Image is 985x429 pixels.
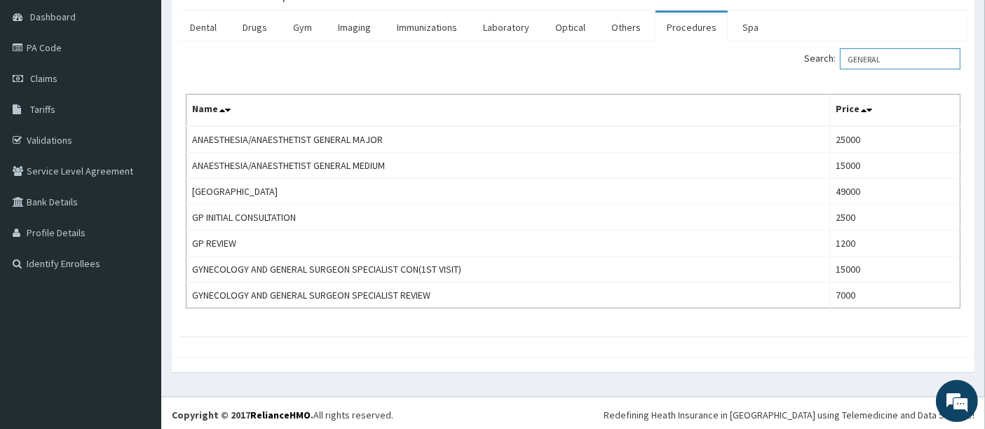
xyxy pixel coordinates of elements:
a: Imaging [327,13,382,42]
td: 2500 [830,205,960,231]
a: Laboratory [472,13,541,42]
td: 15000 [830,257,960,282]
div: Chat with us now [73,79,236,97]
strong: Copyright © 2017 . [172,409,313,421]
a: Spa [731,13,770,42]
div: Minimize live chat window [230,7,264,41]
a: Gym [282,13,323,42]
span: Tariffs [30,103,55,116]
span: We're online! [81,126,193,268]
a: Dental [179,13,228,42]
a: Drugs [231,13,278,42]
span: Dashboard [30,11,76,23]
th: Price [830,95,960,127]
td: ANAESTHESIA/ANAESTHETIST GENERAL MEDIUM [186,153,830,179]
th: Name [186,95,830,127]
td: 7000 [830,282,960,308]
div: Redefining Heath Insurance in [GEOGRAPHIC_DATA] using Telemedicine and Data Science! [604,408,974,422]
td: [GEOGRAPHIC_DATA] [186,179,830,205]
td: 49000 [830,179,960,205]
td: GYNECOLOGY AND GENERAL SURGEON SPECIALIST CON(1ST VISIT) [186,257,830,282]
input: Search: [840,48,960,69]
a: Others [600,13,652,42]
a: Optical [544,13,597,42]
td: ANAESTHESIA/ANAESTHETIST GENERAL MAJOR [186,126,830,153]
td: 15000 [830,153,960,179]
td: GYNECOLOGY AND GENERAL SURGEON SPECIALIST REVIEW [186,282,830,308]
td: GP INITIAL CONSULTATION [186,205,830,231]
a: Immunizations [386,13,468,42]
td: 1200 [830,231,960,257]
label: Search: [804,48,960,69]
a: RelianceHMO [250,409,311,421]
img: d_794563401_company_1708531726252_794563401 [26,70,57,105]
textarea: Type your message and hit 'Enter' [7,282,267,332]
a: Procedures [655,13,728,42]
td: 25000 [830,126,960,153]
td: GP REVIEW [186,231,830,257]
span: Claims [30,72,57,85]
